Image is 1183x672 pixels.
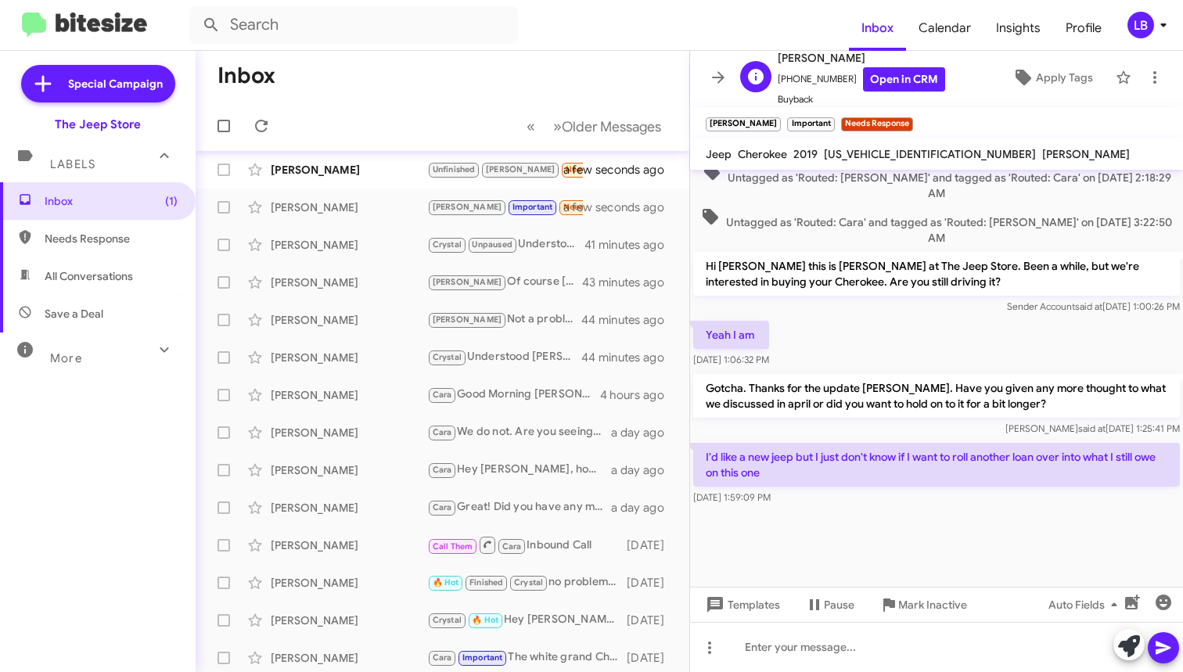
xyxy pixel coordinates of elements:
nav: Page navigation example [518,110,671,142]
div: [DATE] [627,613,677,628]
div: Understood [PERSON_NAME] thank you for the update. I will mark your record here and should anythi... [427,235,584,253]
span: Special Campaign [68,76,163,92]
div: 4 hours ago [600,387,677,403]
span: [PERSON_NAME] [778,49,945,67]
input: Search [189,6,518,44]
div: [PERSON_NAME] [271,312,427,328]
div: Understood [PERSON_NAME] thank you for the update. we will change our records here. Have a great ... [427,348,583,366]
span: Jeep [706,147,732,161]
span: Crystal [433,352,462,362]
div: a few seconds ago [583,162,677,178]
span: said at [1075,300,1102,312]
div: 44 minutes ago [583,350,677,365]
span: Cara [433,465,452,475]
span: Sender Account [DATE] 1:00:26 PM [1007,300,1180,312]
div: a day ago [611,462,677,478]
span: Crystal [433,239,462,250]
span: Apply Tags [1036,63,1093,92]
div: Great! Did you have any more questions or would you like to revisit the certified Ram with [PERSO... [427,498,611,516]
button: Previous [517,110,545,142]
a: Calendar [906,5,983,51]
span: [PERSON_NAME] [433,314,502,325]
div: [DATE] [627,650,677,666]
span: Mark Inactive [898,591,967,619]
span: Finished [469,577,504,588]
p: Gotcha. Thanks for the update [PERSON_NAME]. Have you given any more thought to what we discussed... [693,374,1180,418]
span: « [527,117,535,136]
span: 2019 [793,147,818,161]
h1: Inbox [218,63,275,88]
span: Inbox [45,193,178,209]
span: Needs Response [45,231,178,246]
div: 44 minutes ago [583,312,677,328]
button: Mark Inactive [867,591,980,619]
div: [PERSON_NAME] [271,462,427,478]
span: Save a Deal [45,306,103,322]
span: [US_VEHICLE_IDENTIFICATION_NUMBER] [824,147,1036,161]
span: Auto Fields [1048,591,1124,619]
p: Yeah I am [693,321,769,349]
span: » [553,117,562,136]
div: [PERSON_NAME] [271,162,427,178]
span: Cara [433,427,452,437]
span: Important [462,652,503,663]
div: We do not. Are you seeing that elsewhere ? [427,423,611,441]
a: Special Campaign [21,65,175,102]
span: Cara [433,502,452,512]
div: [PERSON_NAME] [271,350,427,365]
a: Profile [1053,5,1114,51]
button: Next [544,110,671,142]
div: a day ago [611,425,677,440]
span: Important [512,202,553,212]
div: [PERSON_NAME] [271,425,427,440]
span: Templates [703,591,780,619]
button: Templates [690,591,793,619]
div: [PERSON_NAME] [271,575,427,591]
span: [PERSON_NAME] [433,202,502,212]
span: All Conversations [45,268,133,284]
span: Cara [433,652,452,663]
span: (1) [165,193,178,209]
div: [PERSON_NAME] [271,387,427,403]
div: Hey [PERSON_NAME], This is [PERSON_NAME] at the jeep store in [GEOGRAPHIC_DATA]. Hope you are wel... [427,611,627,629]
small: [PERSON_NAME] [706,117,781,131]
a: Insights [983,5,1053,51]
div: [PERSON_NAME] [271,500,427,516]
div: [PERSON_NAME] [271,275,427,290]
span: 🔥 Hot [472,615,498,625]
a: Inbox [849,5,906,51]
a: Open in CRM [863,67,945,92]
div: [DATE] [627,575,677,591]
div: Good Morning [PERSON_NAME], should you get some time [DATE] we are open from 9am to 8pm. When you... [427,386,600,404]
span: Buyback [778,92,945,107]
span: [DATE] 1:59:09 PM [693,491,771,503]
div: LB [1127,12,1154,38]
button: LB [1114,12,1166,38]
div: [PERSON_NAME] [271,650,427,666]
span: [PERSON_NAME] [1042,147,1130,161]
span: Untagged as 'Routed: Cara' and tagged as 'Routed: [PERSON_NAME]' on [DATE] 3:22:50 AM [693,207,1180,246]
span: [PERSON_NAME] [DATE] 1:25:41 PM [1005,422,1180,434]
span: [PHONE_NUMBER] [778,67,945,92]
p: Hi [PERSON_NAME] this is [PERSON_NAME] at The Jeep Store. Been a while, but we're interested in b... [693,252,1180,296]
div: a few seconds ago [583,199,677,215]
span: Labels [50,157,95,171]
span: Call Them [433,541,473,552]
span: said at [1078,422,1106,434]
div: 43 minutes ago [583,275,677,290]
span: Pause [824,591,854,619]
span: Cara [502,541,522,552]
span: 🔥 Hot [433,577,459,588]
div: Ok. I'm gonna check with my bank and see what they're offering. Please give me total amount so I ... [427,160,583,178]
span: Cara [433,390,452,400]
div: I'd like a new jeep but I just don't know if I want to roll another loan over into what I still o... [427,198,583,216]
p: I'd like a new jeep but I just don't know if I want to roll another loan over into what I still o... [693,443,1180,487]
div: [PERSON_NAME] [271,199,427,215]
div: [PERSON_NAME] [271,537,427,553]
span: Crystal [514,577,543,588]
div: no problem, Thank you ! [427,573,627,591]
span: [PERSON_NAME] [486,164,556,174]
div: Of course [PERSON_NAME], feel free to give us a call here when he has some time [427,273,583,291]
